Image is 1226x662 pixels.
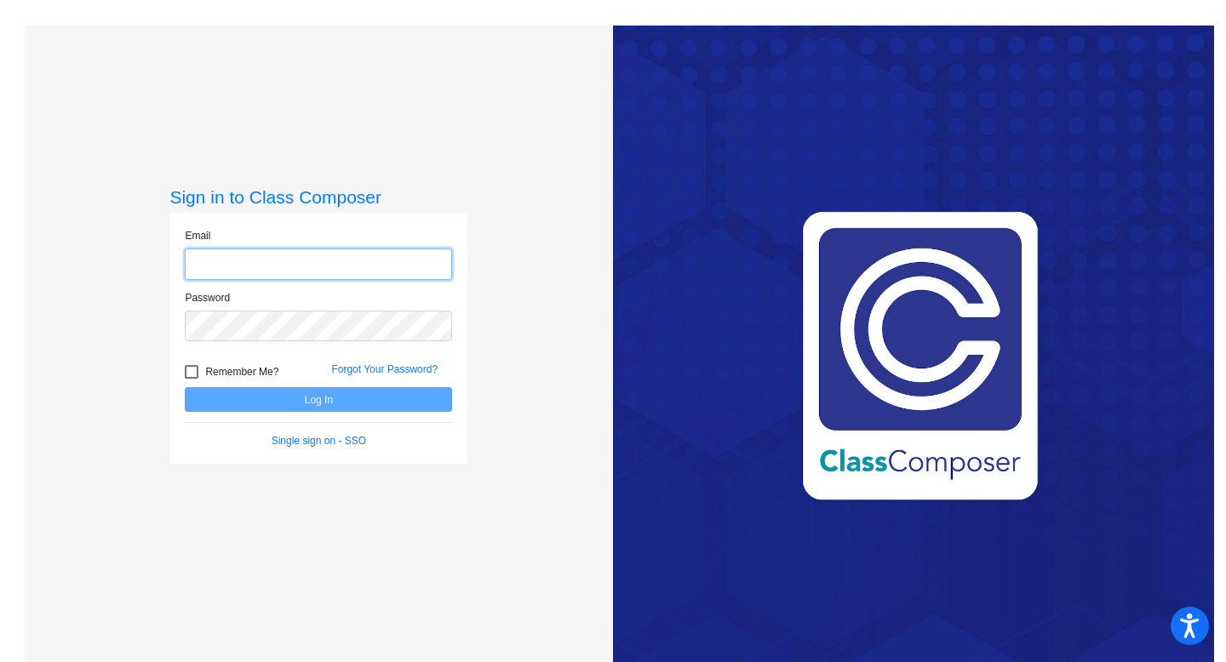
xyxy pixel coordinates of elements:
button: Log In [185,387,452,412]
a: Forgot Your Password? [331,363,438,375]
span: Remember Me? [205,362,278,382]
h3: Sign in to Class Composer [169,186,467,208]
label: Email [185,228,210,243]
label: Password [185,290,230,305]
a: Single sign on - SSO [272,435,366,447]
